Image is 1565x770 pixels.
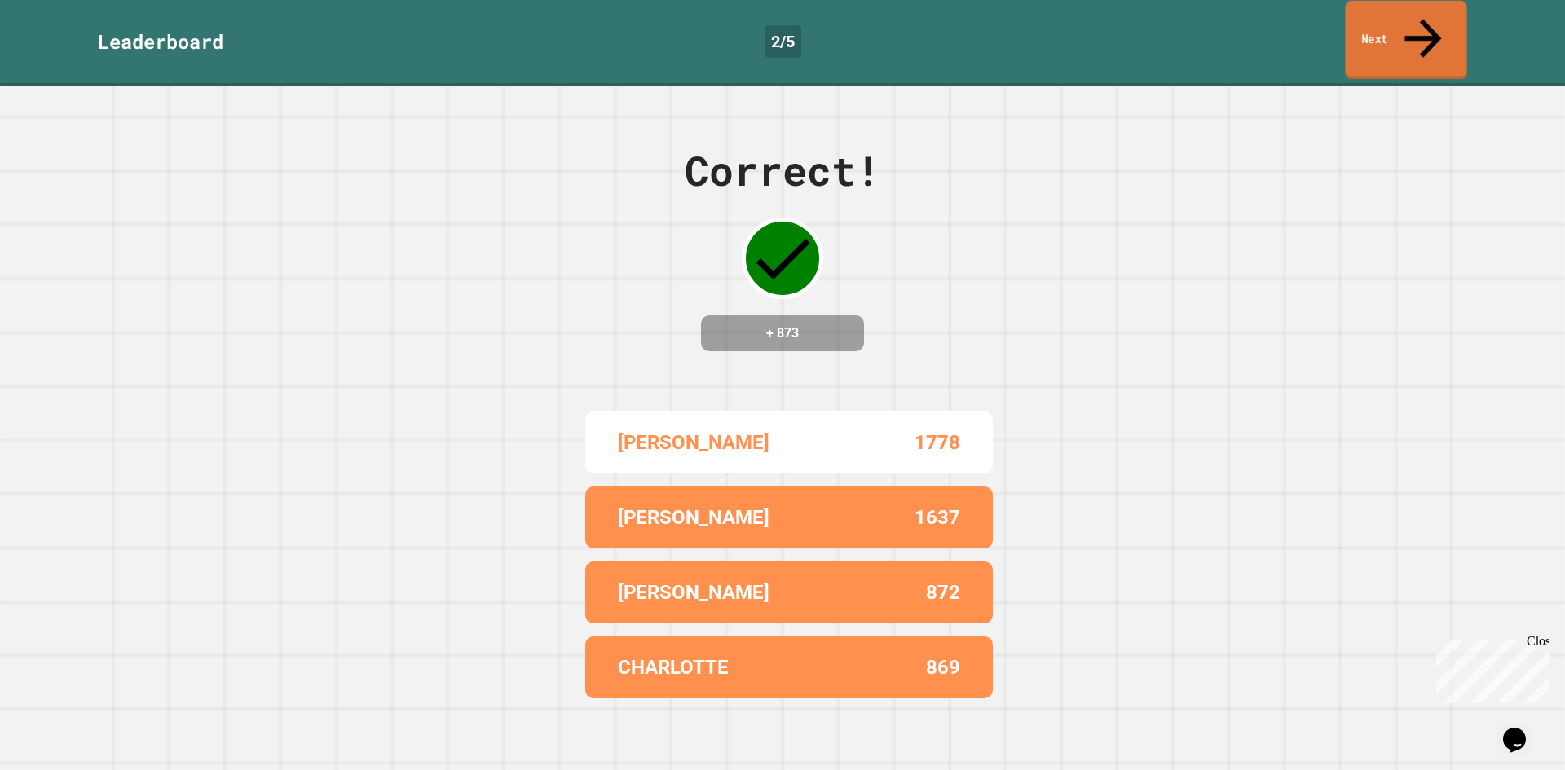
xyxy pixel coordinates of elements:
p: 1778 [915,428,960,457]
p: 872 [926,578,960,607]
p: 1637 [915,503,960,532]
p: [PERSON_NAME] [618,428,769,457]
p: CHARLOTTE [618,653,729,682]
a: Next [1345,1,1466,80]
p: 869 [926,653,960,682]
h4: + 873 [717,323,848,343]
div: Chat with us now!Close [7,7,112,103]
div: 2 / 5 [765,25,801,58]
p: [PERSON_NAME] [618,578,769,607]
div: Correct! [685,140,880,201]
p: [PERSON_NAME] [618,503,769,532]
iframe: chat widget [1430,634,1549,703]
div: Leaderboard [98,27,223,56]
iframe: chat widget [1497,705,1549,754]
